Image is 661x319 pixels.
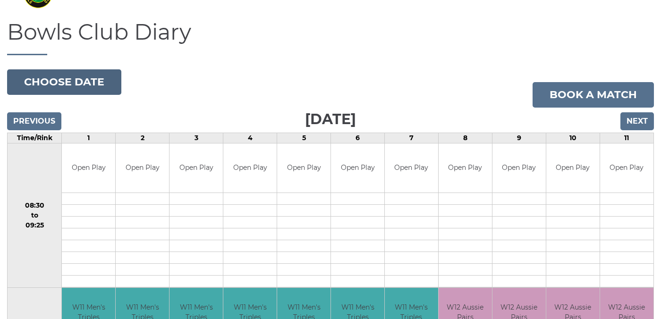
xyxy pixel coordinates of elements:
[7,112,61,130] input: Previous
[7,20,654,55] h1: Bowls Club Diary
[7,69,121,95] button: Choose date
[438,133,492,143] td: 8
[492,133,546,143] td: 9
[8,133,62,143] td: Time/Rink
[385,133,439,143] td: 7
[600,133,653,143] td: 11
[492,143,546,193] td: Open Play
[600,143,653,193] td: Open Play
[277,133,331,143] td: 5
[331,143,384,193] td: Open Play
[8,143,62,288] td: 08:30 to 09:25
[385,143,438,193] td: Open Play
[620,112,654,130] input: Next
[533,82,654,108] a: Book a match
[62,143,115,193] td: Open Play
[439,143,492,193] td: Open Play
[169,143,223,193] td: Open Play
[546,133,600,143] td: 10
[169,133,223,143] td: 3
[331,133,385,143] td: 6
[116,133,169,143] td: 2
[116,143,169,193] td: Open Play
[546,143,600,193] td: Open Play
[277,143,330,193] td: Open Play
[223,133,277,143] td: 4
[62,133,116,143] td: 1
[223,143,277,193] td: Open Play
